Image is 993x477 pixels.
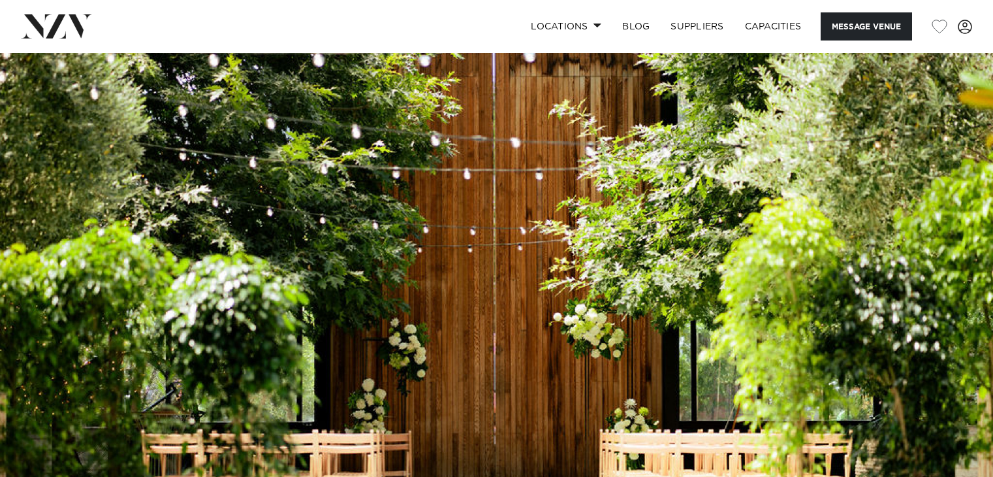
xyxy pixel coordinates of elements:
[821,12,912,41] button: Message Venue
[612,12,660,41] a: BLOG
[21,14,92,38] img: nzv-logo.png
[660,12,734,41] a: SUPPLIERS
[520,12,612,41] a: Locations
[734,12,812,41] a: Capacities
